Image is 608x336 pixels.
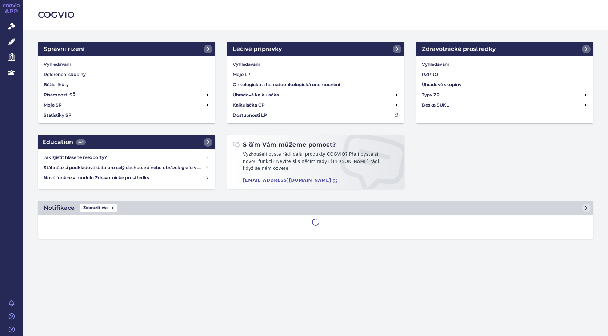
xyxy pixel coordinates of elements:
h4: Běžící lhůty [44,81,69,88]
a: Jak zjistit hlášené reexporty? [41,152,212,163]
h4: Deska SÚKL [422,101,449,109]
a: Nové funkce v modulu Zdravotnické prostředky [41,173,212,183]
h4: RZPRO [422,71,438,78]
h4: Typy ZP [422,91,440,99]
a: Deska SÚKL [419,100,591,110]
a: Vyhledávání [41,59,212,69]
span: 442 [76,139,86,145]
a: Onkologická a hematoonkologická onemocnění [230,80,401,90]
a: Léčivé přípravky [227,42,404,56]
h4: Kalkulačka CP [233,101,265,109]
h4: Jak zjistit hlášené reexporty? [44,154,205,161]
h2: COGVIO [38,9,593,21]
h2: S čím Vám můžeme pomoct? [233,141,336,149]
a: Běžící lhůty [41,80,212,90]
a: Správní řízení [38,42,215,56]
h4: Písemnosti SŘ [44,91,76,99]
a: Education442 [38,135,215,149]
h4: Moje LP [233,71,251,78]
h2: Notifikace [44,204,75,212]
h2: Education [42,138,86,147]
a: Vyhledávání [230,59,401,69]
h4: Dostupnosti LP [233,112,267,119]
a: Statistiky SŘ [41,110,212,120]
a: Dostupnosti LP [230,110,401,120]
h2: Správní řízení [44,45,85,53]
a: Moje SŘ [41,100,212,110]
a: Úhradové skupiny [419,80,591,90]
a: Stáhněte si podkladová data pro celý dashboard nebo obrázek grafu v COGVIO App modulu Analytics [41,163,212,173]
a: [EMAIL_ADDRESS][DOMAIN_NAME] [243,178,338,183]
h4: Statistiky SŘ [44,112,72,119]
h4: Stáhněte si podkladová data pro celý dashboard nebo obrázek grafu v COGVIO App modulu Analytics [44,164,205,171]
h4: Vyhledávání [44,61,71,68]
h2: Zdravotnické prostředky [422,45,496,53]
a: Vyhledávání [419,59,591,69]
a: Úhradová kalkulačka [230,90,401,100]
p: Vyzkoušeli byste rádi další produkty COGVIO? Přáli byste si novou funkci? Nevíte si s něčím rady?... [233,151,399,175]
span: Zobrazit vše [80,204,117,212]
h4: Vyhledávání [422,61,449,68]
h4: Onkologická a hematoonkologická onemocnění [233,81,340,88]
a: Typy ZP [419,90,591,100]
h4: Moje SŘ [44,101,62,109]
h2: Léčivé přípravky [233,45,282,53]
a: Kalkulačka CP [230,100,401,110]
a: RZPRO [419,69,591,80]
h4: Úhradové skupiny [422,81,461,88]
h4: Referenční skupiny [44,71,86,78]
a: Referenční skupiny [41,69,212,80]
a: Písemnosti SŘ [41,90,212,100]
h4: Úhradová kalkulačka [233,91,279,99]
a: Zdravotnické prostředky [416,42,593,56]
h4: Vyhledávání [233,61,260,68]
a: Moje LP [230,69,401,80]
h4: Nové funkce v modulu Zdravotnické prostředky [44,174,205,181]
a: NotifikaceZobrazit vše [38,201,593,215]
